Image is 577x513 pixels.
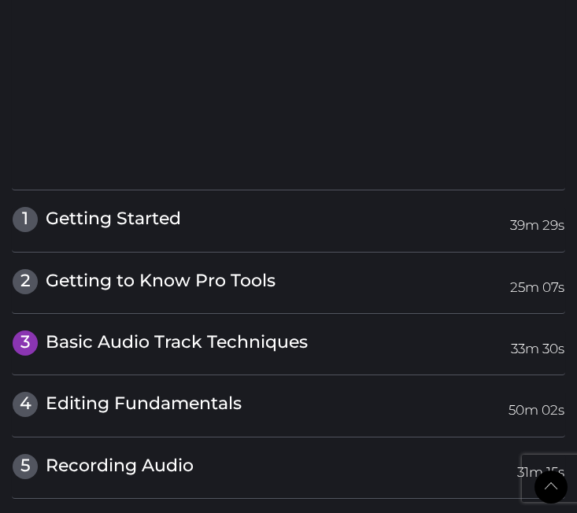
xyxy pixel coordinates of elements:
[12,453,565,479] a: 5Recording Audio31m 15s
[13,454,38,479] span: 5
[13,392,38,417] span: 4
[13,269,38,294] span: 2
[12,268,565,294] a: 2Getting to Know Pro Tools25m 07s
[12,206,565,232] a: 1Getting Started39m 29s
[517,454,564,482] span: 31m 15s
[12,330,565,356] a: 3Basic Audio Track Techniques33m 30s
[46,270,276,291] span: Getting to Know Pro Tools
[509,392,564,420] span: 50m 02s
[13,330,38,356] span: 3
[46,455,194,476] span: Recording Audio
[510,269,564,297] span: 25m 07s
[510,207,564,235] span: 39m 29s
[46,331,308,352] span: Basic Audio Track Techniques
[46,208,181,229] span: Getting Started
[13,207,38,232] span: 1
[46,393,242,414] span: Editing Fundamentals
[534,471,568,504] a: Back to Top
[12,391,565,417] a: 4Editing Fundamentals50m 02s
[511,330,564,359] span: 33m 30s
